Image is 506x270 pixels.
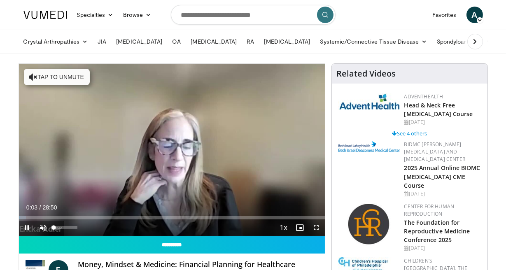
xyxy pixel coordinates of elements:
a: [MEDICAL_DATA] [186,33,242,50]
a: [MEDICAL_DATA] [259,33,315,50]
a: See 4 others [392,130,427,137]
a: Specialties [72,7,119,23]
button: Unmute [35,219,52,236]
div: [DATE] [404,190,481,198]
button: Tap to unmute [24,69,90,85]
button: Pause [19,219,35,236]
span: 28:50 [42,204,57,211]
a: Browse [118,7,156,23]
button: Fullscreen [308,219,325,236]
a: [MEDICAL_DATA] [111,33,167,50]
video-js: Video Player [19,64,325,236]
a: Head & Neck Free [MEDICAL_DATA] Course [404,101,473,118]
div: Volume Level [54,226,77,229]
a: JIA [93,33,111,50]
span: / [40,204,41,211]
a: The Foundation for Reproductive Medicine Conference 2025 [404,219,470,244]
a: Systemic/Connective Tissue Disease [315,33,432,50]
a: OA [167,33,186,50]
a: Crystal Arthropathies [19,33,93,50]
img: c058e059-5986-4522-8e32-16b7599f4943.png.150x105_q85_autocrop_double_scale_upscale_version-0.2.png [347,203,391,246]
input: Search topics, interventions [171,5,336,25]
img: VuMedi Logo [23,11,67,19]
button: Enable picture-in-picture mode [292,219,308,236]
div: [DATE] [404,244,481,252]
a: RA [242,33,259,50]
a: 2025 Annual Online BIDMC [MEDICAL_DATA] CME Course [404,164,480,189]
img: c96b19ec-a48b-46a9-9095-935f19585444.png.150x105_q85_autocrop_double_scale_upscale_version-0.2.png [338,141,400,152]
span: 0:03 [26,204,37,211]
img: 5c3c682d-da39-4b33-93a5-b3fb6ba9580b.jpg.150x105_q85_autocrop_double_scale_upscale_version-0.2.jpg [338,93,400,110]
a: Favorites [427,7,462,23]
a: Spondyloarthritis [432,33,494,50]
button: Playback Rate [275,219,292,236]
h4: Related Videos [337,69,396,79]
div: Progress Bar [19,216,325,219]
a: Center for Human Reproduction [404,203,455,217]
a: BIDMC [PERSON_NAME][MEDICAL_DATA] and [MEDICAL_DATA] Center [404,141,466,163]
a: A [466,7,483,23]
a: AdventHealth [404,93,443,100]
div: [DATE] [404,119,481,126]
